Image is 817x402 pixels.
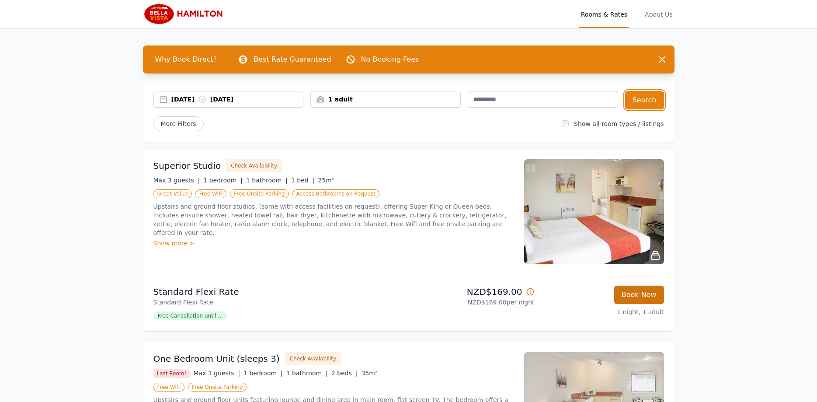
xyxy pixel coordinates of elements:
p: 1 night, 1 adult [542,308,664,316]
h3: Superior Studio [153,160,221,172]
span: More Filters [153,116,204,131]
span: 1 bedroom | [203,177,243,184]
p: Standard Flexi Rate [153,286,405,298]
div: [DATE] [DATE] [171,95,303,104]
span: Free Onsite Parking [188,383,247,392]
p: NZD$169.00 [412,286,535,298]
span: Max 3 guests | [193,370,240,377]
p: Upstairs and ground floor studios, (some with access facilities on request), offering Super King ... [153,202,514,237]
span: 1 bedroom | [243,370,283,377]
img: Bella Vista Hamilton [143,3,227,24]
button: Check Availability [226,159,282,172]
span: 25m² [318,177,334,184]
p: Best Rate Guaranteed [254,54,331,65]
span: 35m² [361,370,377,377]
span: Why Book Direct? [148,51,224,68]
span: Last Room! [153,369,190,378]
span: 1 bed | [291,177,314,184]
div: Show more > [153,239,514,248]
label: Show all room types / listings [574,120,664,127]
p: NZD$169.00 per night [412,298,535,307]
span: Max 3 guests | [153,177,200,184]
span: 1 bathroom | [246,177,288,184]
div: 1 adult [311,95,460,104]
span: Free Onsite Parking [230,189,289,198]
span: Great Value [153,189,192,198]
span: Free Cancellation until ... [153,311,227,320]
span: Access Bathrooms on Request [292,189,379,198]
span: 1 bathroom | [286,370,328,377]
p: No Booking Fees [361,54,419,65]
button: Search [625,91,664,109]
button: Check Availability [285,352,341,365]
p: Standard Flexi Rate [153,298,405,307]
span: Free WiFi [153,383,185,392]
button: Book Now [614,286,664,304]
h3: One Bedroom Unit (sleeps 3) [153,353,280,365]
span: 2 beds | [331,370,358,377]
span: Free WiFi [195,189,227,198]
